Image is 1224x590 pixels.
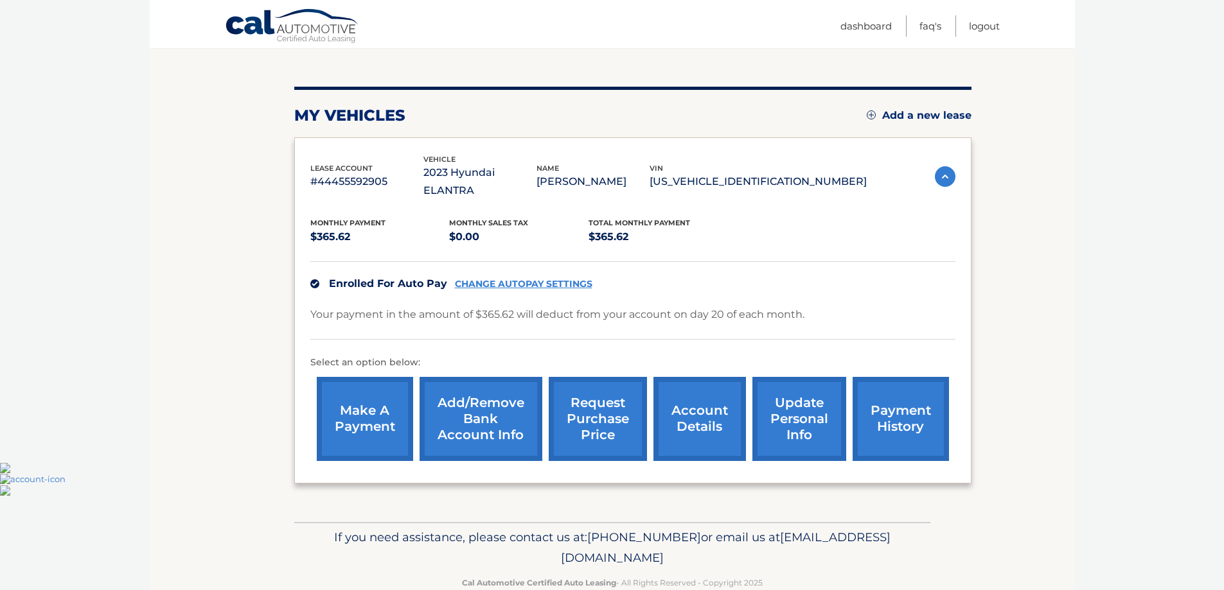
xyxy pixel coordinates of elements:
[462,578,616,587] strong: Cal Automotive Certified Auto Leasing
[310,173,423,191] p: #44455592905
[423,155,456,164] span: vehicle
[449,228,589,246] p: $0.00
[549,377,647,461] a: request purchase price
[317,377,413,461] a: make a payment
[303,576,922,589] p: - All Rights Reserved - Copyright 2025
[587,530,701,544] span: [PHONE_NUMBER]
[310,355,955,370] p: Select an option below:
[840,15,892,37] a: Dashboard
[449,218,528,227] span: Monthly sales Tax
[329,277,447,290] span: Enrolled For Auto Pay
[423,164,537,200] p: 2023 Hyundai ELANTRA
[589,228,728,246] p: $365.62
[867,109,971,122] a: Add a new lease
[919,15,941,37] a: FAQ's
[455,279,592,290] a: CHANGE AUTOPAY SETTINGS
[650,173,867,191] p: [US_VEHICLE_IDENTIFICATION_NUMBER]
[589,218,690,227] span: Total Monthly Payment
[969,15,1000,37] a: Logout
[537,173,650,191] p: [PERSON_NAME]
[310,228,450,246] p: $365.62
[935,166,955,187] img: accordion-active.svg
[537,164,559,173] span: name
[867,110,876,119] img: add.svg
[853,377,949,461] a: payment history
[420,377,542,461] a: Add/Remove bank account info
[650,164,663,173] span: vin
[294,106,405,125] h2: my vehicles
[310,279,319,288] img: check.svg
[752,377,846,461] a: update personal info
[310,218,386,227] span: Monthly Payment
[310,306,804,324] p: Your payment in the amount of $365.62 will deduct from your account on day 20 of each month.
[225,8,360,46] a: Cal Automotive
[310,164,373,173] span: lease account
[303,527,922,568] p: If you need assistance, please contact us at: or email us at
[653,377,746,461] a: account details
